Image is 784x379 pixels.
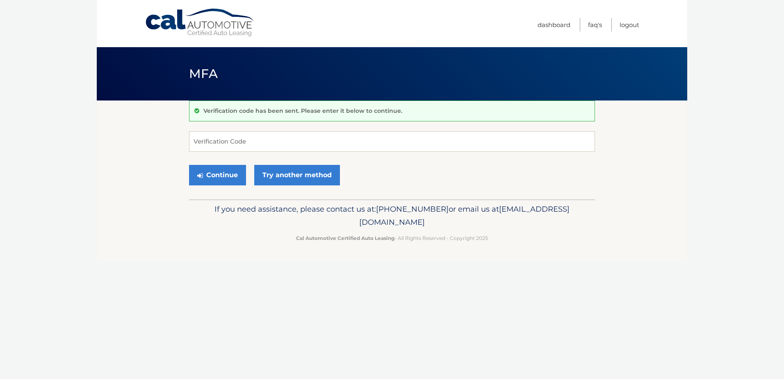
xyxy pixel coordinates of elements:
a: Cal Automotive [145,8,255,37]
span: MFA [189,66,218,81]
p: - All Rights Reserved - Copyright 2025 [194,234,590,242]
a: Try another method [254,165,340,185]
button: Continue [189,165,246,185]
a: Logout [620,18,639,32]
strong: Cal Automotive Certified Auto Leasing [296,235,394,241]
a: FAQ's [588,18,602,32]
p: Verification code has been sent. Please enter it below to continue. [203,107,402,114]
span: [EMAIL_ADDRESS][DOMAIN_NAME] [359,204,570,227]
p: If you need assistance, please contact us at: or email us at [194,203,590,229]
a: Dashboard [538,18,570,32]
input: Verification Code [189,131,595,152]
span: [PHONE_NUMBER] [376,204,449,214]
